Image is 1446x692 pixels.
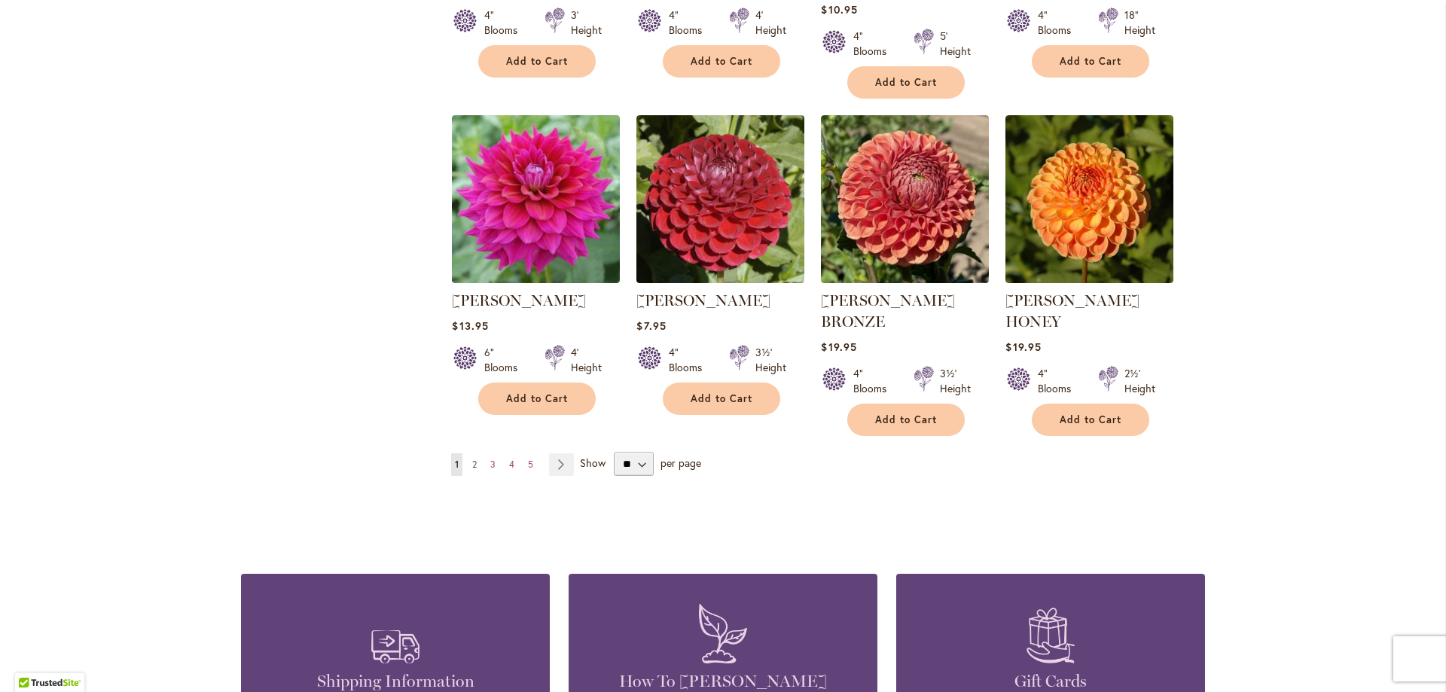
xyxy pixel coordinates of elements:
div: 18" Height [1124,8,1155,38]
span: 1 [455,459,459,470]
span: $19.95 [1005,340,1041,354]
span: Add to Cart [691,392,752,405]
div: 3½' Height [755,345,786,375]
img: CHLOE JANAE [452,115,620,283]
div: 3½' Height [940,366,971,396]
button: Add to Cart [1032,404,1149,436]
a: [PERSON_NAME] HONEY [1005,291,1139,331]
span: $10.95 [821,2,857,17]
button: Add to Cart [478,45,596,78]
span: Add to Cart [506,392,568,405]
span: Add to Cart [691,55,752,68]
button: Add to Cart [847,404,965,436]
a: CORNEL BRONZE [821,272,989,286]
span: 5 [528,459,533,470]
h4: Shipping Information [264,671,527,692]
a: 4 [505,453,518,476]
a: CHLOE JANAE [452,272,620,286]
a: 2 [468,453,480,476]
span: $19.95 [821,340,856,354]
h4: Gift Cards [919,671,1182,692]
span: 2 [472,459,477,470]
span: $13.95 [452,319,488,333]
span: Add to Cart [1060,413,1121,426]
span: Show [580,456,606,470]
span: 4 [509,459,514,470]
div: 6" Blooms [484,345,526,375]
span: Add to Cart [506,55,568,68]
span: 3 [490,459,496,470]
img: CRICHTON HONEY [1005,115,1173,283]
a: [PERSON_NAME] [636,291,770,309]
a: CORNEL [636,272,804,286]
div: 4" Blooms [669,8,711,38]
h4: How To [PERSON_NAME] [591,671,855,692]
span: per page [660,456,701,470]
div: 4" Blooms [484,8,526,38]
div: 4' Height [571,345,602,375]
a: [PERSON_NAME] [452,291,586,309]
iframe: Launch Accessibility Center [11,639,53,681]
button: Add to Cart [847,66,965,99]
div: 4" Blooms [853,29,895,59]
button: Add to Cart [1032,45,1149,78]
div: 4" Blooms [1038,366,1080,396]
button: Add to Cart [663,383,780,415]
div: 3' Height [571,8,602,38]
a: CRICHTON HONEY [1005,272,1173,286]
img: CORNEL BRONZE [821,115,989,283]
span: Add to Cart [1060,55,1121,68]
div: 5' Height [940,29,971,59]
a: 3 [487,453,499,476]
div: 4" Blooms [1038,8,1080,38]
span: $7.95 [636,319,666,333]
button: Add to Cart [663,45,780,78]
img: CORNEL [636,115,804,283]
span: Add to Cart [875,413,937,426]
a: [PERSON_NAME] BRONZE [821,291,955,331]
span: Add to Cart [875,76,937,89]
div: 4' Height [755,8,786,38]
div: 2½' Height [1124,366,1155,396]
button: Add to Cart [478,383,596,415]
a: 5 [524,453,537,476]
div: 4" Blooms [853,366,895,396]
div: 4" Blooms [669,345,711,375]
